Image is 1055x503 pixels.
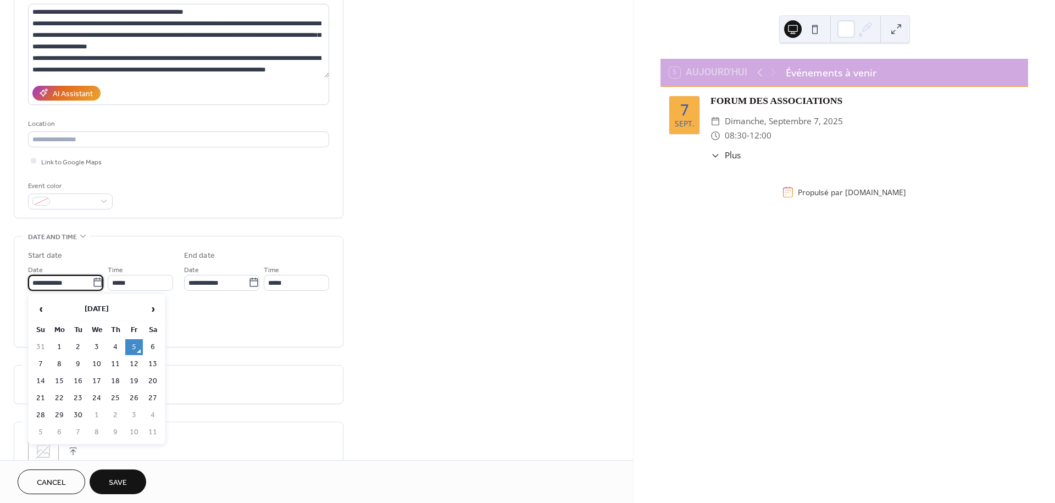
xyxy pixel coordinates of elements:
[32,424,49,440] td: 5
[69,424,87,440] td: 7
[51,322,68,338] th: Mo
[125,322,143,338] th: Fr
[125,390,143,406] td: 26
[107,339,124,355] td: 4
[90,469,146,494] button: Save
[125,356,143,372] td: 12
[88,373,105,389] td: 17
[125,407,143,423] td: 3
[69,373,87,389] td: 16
[710,149,720,162] div: ​
[125,339,143,355] td: 5
[125,373,143,389] td: 19
[88,322,105,338] th: We
[51,356,68,372] td: 8
[88,390,105,406] td: 24
[107,373,124,389] td: 18
[51,424,68,440] td: 6
[144,407,162,423] td: 4
[28,264,43,275] span: Date
[69,407,87,423] td: 30
[144,356,162,372] td: 13
[69,322,87,338] th: Tu
[37,477,66,489] span: Cancel
[144,322,162,338] th: Sa
[28,250,62,262] div: Start date
[107,356,124,372] td: 11
[51,297,143,321] th: [DATE]
[51,339,68,355] td: 1
[786,65,876,80] div: Événements à venir
[144,390,162,406] td: 27
[88,339,105,355] td: 3
[725,129,747,143] span: 08:30
[51,373,68,389] td: 15
[88,424,105,440] td: 8
[264,264,279,275] span: Time
[28,436,59,467] div: ;
[675,120,695,128] div: sept.
[88,407,105,423] td: 1
[125,424,143,440] td: 10
[32,339,49,355] td: 31
[51,390,68,406] td: 22
[51,407,68,423] td: 29
[710,149,741,162] button: ​Plus
[725,149,741,162] span: Plus
[69,356,87,372] td: 9
[144,373,162,389] td: 20
[144,424,162,440] td: 11
[53,88,93,100] div: AI Assistant
[145,298,161,320] span: ›
[69,390,87,406] td: 23
[41,156,102,168] span: Link to Google Maps
[725,114,843,129] span: dimanche, septembre 7, 2025
[32,298,49,320] span: ‹
[747,129,749,143] span: -
[710,93,1019,108] div: FORUM DES ASSOCIATIONS
[88,356,105,372] td: 10
[798,187,906,197] div: Propulsé par
[18,469,85,494] button: Cancel
[107,390,124,406] td: 25
[108,264,123,275] span: Time
[749,129,771,143] span: 12:00
[32,407,49,423] td: 28
[710,129,720,143] div: ​
[32,356,49,372] td: 7
[32,86,101,101] button: AI Assistant
[32,390,49,406] td: 21
[107,424,124,440] td: 9
[28,180,110,192] div: Event color
[680,102,689,118] div: 7
[32,373,49,389] td: 14
[184,250,215,262] div: End date
[710,114,720,129] div: ​
[69,339,87,355] td: 2
[144,339,162,355] td: 6
[32,322,49,338] th: Su
[184,264,199,275] span: Date
[107,322,124,338] th: Th
[28,118,327,130] div: Location
[28,231,77,243] span: Date and time
[845,187,906,197] a: [DOMAIN_NAME]
[109,477,127,489] span: Save
[107,407,124,423] td: 2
